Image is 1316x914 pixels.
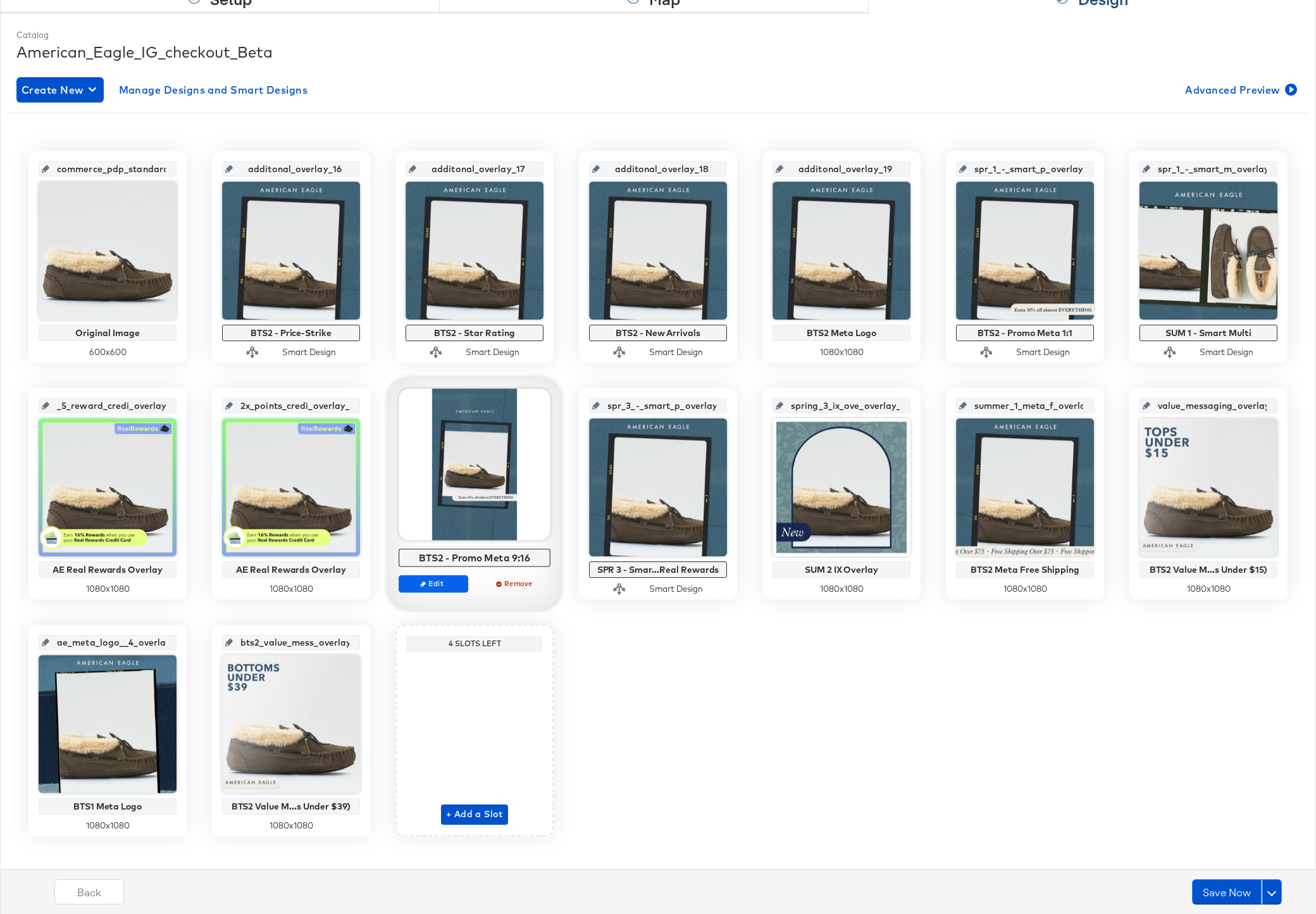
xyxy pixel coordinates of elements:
[16,41,1300,63] div: American_Eagle_IG_checkout_Beta
[649,346,703,358] div: Smart Design
[225,801,357,811] div: BTS2 Value M...s Under $39)
[592,565,724,575] div: SPR 3 - Smar...Real Rewards
[649,583,703,595] div: Smart Design
[1200,346,1253,358] div: Smart Design
[54,879,124,905] button: Back
[222,820,360,832] div: 1080 x 1080
[1143,565,1274,575] div: BTS2 Value M...s Under $15)
[409,328,540,338] div: BTS2 - Star Rating
[225,565,357,575] div: AE Real Rewards Overlay
[39,820,177,832] div: 1080 x 1080
[16,29,1300,41] div: Catalog
[592,328,724,338] div: BTS2 - New Arrivals
[441,804,508,825] button: + Add a Slot
[22,81,99,99] span: Create New
[225,328,357,338] div: BTS2 - Price-Strike
[410,639,539,649] div: 4 Slots Left
[773,346,910,358] div: 1080 x 1080
[16,77,104,103] button: Create New
[1192,879,1262,905] button: Save Now
[42,328,173,338] div: Original Image
[481,575,550,592] button: Remove
[114,77,313,103] button: Manage Designs and Smart Designs
[119,81,308,99] span: Manage Designs and Smart Designs
[399,575,468,592] button: Edit
[1185,81,1294,99] span: Advanced Preview
[487,579,545,588] span: Remove
[1139,583,1277,595] div: 1080 x 1080
[466,346,519,358] div: Smart Design
[776,565,907,575] div: SUM 2 IX Overlay
[222,583,360,595] div: 1080 x 1080
[402,552,547,563] div: BTS2 - Promo Meta 9:16
[1180,77,1300,103] button: Advanced Preview
[773,583,910,595] div: 1080 x 1080
[42,565,173,575] div: AE Real Rewards Overlay
[404,579,462,588] span: Edit
[282,346,336,358] div: Smart Design
[1016,346,1070,358] div: Smart Design
[446,806,503,822] span: + Add a Slot
[1143,328,1274,338] div: SUM 1 - Smart Multi
[956,583,1094,595] div: 1080 x 1080
[776,328,907,338] div: BTS2 Meta Logo
[42,801,173,811] div: BTS1 Meta Logo
[959,565,1091,575] div: BTS2 Meta Free Shipping
[39,583,177,595] div: 1080 x 1080
[39,346,177,358] div: 600 x 600
[959,328,1091,338] div: BTS2 - Promo Meta 1:1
